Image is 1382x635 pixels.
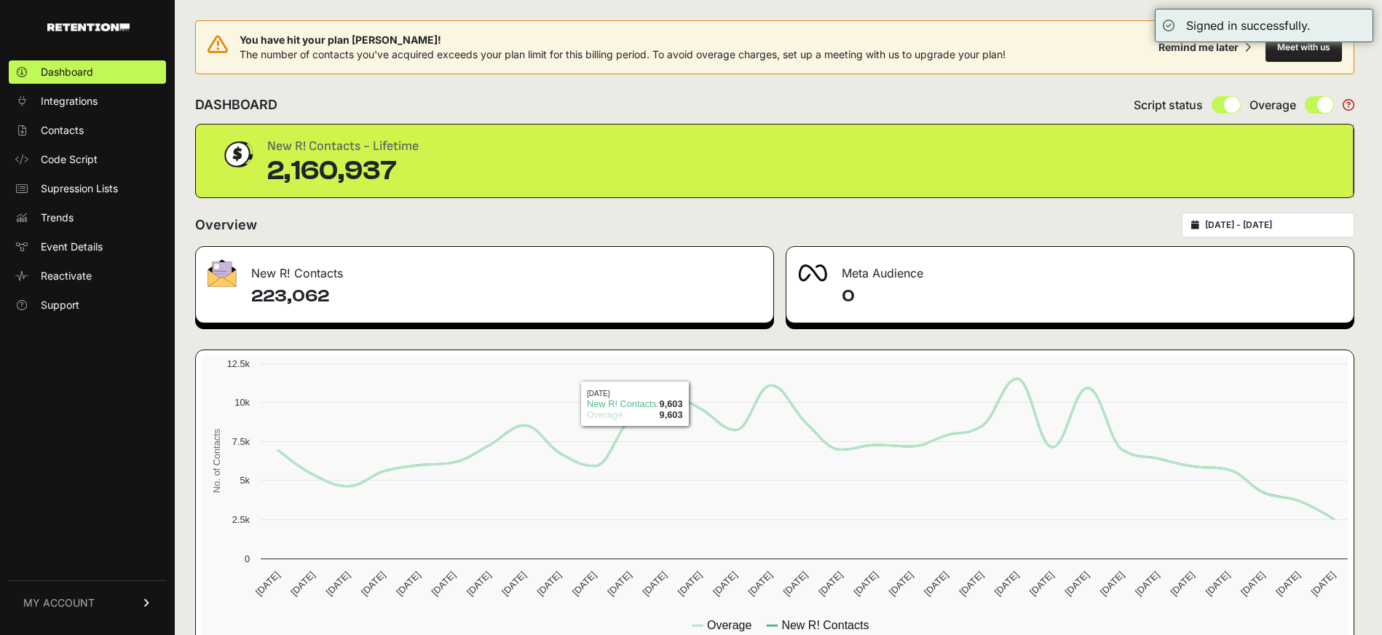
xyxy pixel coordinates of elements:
text: 2.5k [232,514,250,525]
a: Integrations [9,90,166,113]
text: [DATE] [781,569,810,598]
text: [DATE] [465,569,493,598]
text: [DATE] [605,569,633,598]
div: Remind me later [1158,40,1239,55]
text: [DATE] [1027,569,1056,598]
text: [DATE] [288,569,317,598]
a: Event Details [9,235,166,259]
h2: Overview [195,215,257,235]
text: [DATE] [535,569,564,598]
text: [DATE] [359,569,387,598]
text: [DATE] [851,569,880,598]
text: [DATE] [394,569,422,598]
a: Contacts [9,119,166,142]
span: The number of contacts you've acquired exceeds your plan limit for this billing period. To avoid ... [240,48,1006,60]
a: Reactivate [9,264,166,288]
h4: 223,062 [251,285,762,308]
text: [DATE] [746,569,775,598]
div: New R! Contacts [196,247,773,291]
text: [DATE] [1239,569,1267,598]
text: [DATE] [992,569,1021,598]
text: New R! Contacts [781,619,869,631]
span: Overage [1249,96,1296,114]
span: Support [41,298,79,312]
text: 12.5k [227,358,250,369]
text: 10k [234,397,250,408]
text: [DATE] [676,569,704,598]
button: Remind me later [1153,34,1257,60]
div: 2,160,937 [267,157,419,186]
text: [DATE] [1168,569,1196,598]
button: Meet with us [1265,33,1342,62]
a: Trends [9,206,166,229]
text: [DATE] [570,569,599,598]
img: dollar-coin-05c43ed7efb7bc0c12610022525b4bbbb207c7efeef5aecc26f025e68dcafac9.png [219,136,256,173]
text: [DATE] [430,569,458,598]
text: [DATE] [816,569,845,598]
text: [DATE] [957,569,985,598]
text: [DATE] [1133,569,1161,598]
text: 7.5k [232,436,250,447]
text: [DATE] [641,569,669,598]
text: No. of Contacts [211,429,222,493]
text: [DATE] [324,569,352,598]
div: Signed in successfully. [1186,17,1311,34]
img: fa-meta-2f981b61bb99beabf952f7030308934f19ce035c18b003e963880cc3fabeebb7.png [798,264,827,282]
div: New R! Contacts - Lifetime [267,136,419,157]
text: [DATE] [1062,569,1091,598]
span: Code Script [41,152,98,167]
a: Support [9,293,166,317]
span: Contacts [41,123,84,138]
span: Event Details [41,240,103,254]
h4: 0 [842,285,1342,308]
span: Supression Lists [41,181,118,196]
a: Code Script [9,148,166,171]
span: Dashboard [41,65,93,79]
text: [DATE] [1274,569,1302,598]
text: Overage [707,619,751,631]
text: 0 [245,553,250,564]
text: [DATE] [1098,569,1126,598]
text: [DATE] [253,569,282,598]
text: 5k [240,475,250,486]
h2: DASHBOARD [195,95,277,115]
text: [DATE] [1204,569,1232,598]
text: [DATE] [887,569,915,598]
text: [DATE] [922,569,950,598]
img: Retention.com [47,23,130,31]
img: fa-envelope-19ae18322b30453b285274b1b8af3d052b27d846a4fbe8435d1a52b978f639a2.png [208,259,237,287]
a: Dashboard [9,60,166,84]
div: Meta Audience [786,247,1354,291]
a: MY ACCOUNT [9,580,166,625]
span: Reactivate [41,269,92,283]
span: Script status [1134,96,1203,114]
span: You have hit your plan [PERSON_NAME]! [240,33,1006,47]
span: Integrations [41,94,98,109]
a: Supression Lists [9,177,166,200]
text: [DATE] [500,569,528,598]
text: [DATE] [1309,569,1338,598]
span: Trends [41,210,74,225]
span: MY ACCOUNT [23,596,95,610]
text: [DATE] [711,569,739,598]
